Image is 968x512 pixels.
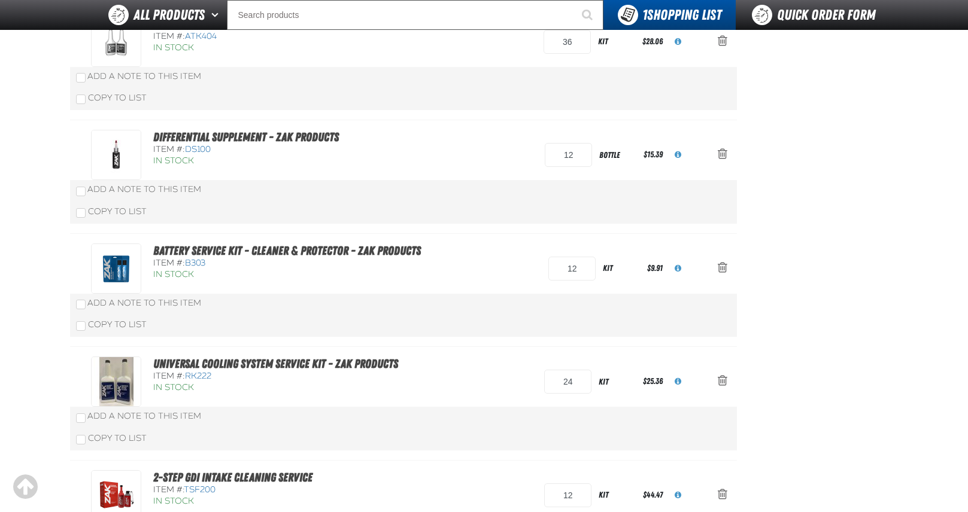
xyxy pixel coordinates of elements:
button: Action Remove Differential Supplement - ZAK Products from Shopping List [708,142,737,168]
span: Add a Note to This Item [87,71,201,81]
div: In Stock [153,269,421,281]
span: All Products [133,4,205,26]
span: TSF200 [184,484,216,495]
div: kit [591,28,640,55]
strong: 1 [642,7,647,23]
span: Add a Note to This Item [87,298,201,308]
label: Copy To List [76,93,147,103]
div: In Stock [153,382,398,394]
button: Action Remove Universal Cooling System Service Kit - ZAK Products from Shopping List [708,368,737,395]
a: 2-Step GDI Intake Cleaning Service [153,470,312,484]
input: Add a Note to This Item [76,187,86,196]
button: Action Remove Automatic Transmission Service Kit - ZAK Products from Shopping List [708,29,737,55]
input: Product Quantity [548,257,596,281]
button: Action Remove 2-Step GDI Intake Cleaning Service from Shopping List [708,482,737,508]
input: Product Quantity [544,483,591,507]
span: Add a Note to This Item [87,184,201,194]
div: Item #: [153,31,392,42]
div: bottle [592,142,641,169]
div: kit [591,481,641,508]
input: Add a Note to This Item [76,300,86,309]
div: Item #: [153,484,379,496]
input: Product Quantity [544,30,591,54]
span: DS100 [185,144,211,154]
span: Shopping List [642,7,721,23]
input: Copy To List [76,208,86,218]
a: Universal Cooling System Service Kit - ZAK Products [153,356,398,371]
button: View All Prices for RK222 [665,368,691,395]
div: Item #: [153,371,398,382]
span: Add a Note to This Item [87,411,201,421]
span: $9.91 [647,263,663,273]
span: $25.36 [643,376,663,386]
label: Copy To List [76,319,147,330]
div: In Stock [153,42,392,54]
div: Item #: [153,144,379,156]
button: View All Prices for TSF200 [665,482,691,508]
div: In Stock [153,496,379,507]
div: In Stock [153,156,379,167]
label: Copy To List [76,206,147,217]
a: Battery Service Kit - Cleaner & Protector - ZAK Products [153,243,421,258]
button: Action Remove Battery Service Kit - Cleaner &amp; Protector - ZAK Products from Shopping List [708,255,737,282]
div: kit [591,368,641,395]
div: Item #: [153,258,421,269]
span: ATK404 [185,31,217,41]
input: Product Quantity [545,143,592,167]
a: Differential Supplement - ZAK Products [153,130,339,144]
input: Product Quantity [544,370,591,394]
div: Scroll to the top [12,474,38,500]
input: Copy To List [76,321,86,331]
input: Copy To List [76,435,86,444]
input: Add a Note to This Item [76,73,86,83]
span: $28.06 [642,36,663,46]
input: Add a Note to This Item [76,413,86,423]
button: View All Prices for DS100 [665,142,691,168]
div: kit [596,255,645,282]
label: Copy To List [76,433,147,443]
span: $15.39 [644,150,663,159]
span: RK222 [185,371,211,381]
button: View All Prices for ATK404 [665,29,691,55]
span: B303 [185,258,205,268]
input: Copy To List [76,95,86,104]
span: $44.47 [643,490,663,499]
button: View All Prices for B303 [665,255,691,282]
